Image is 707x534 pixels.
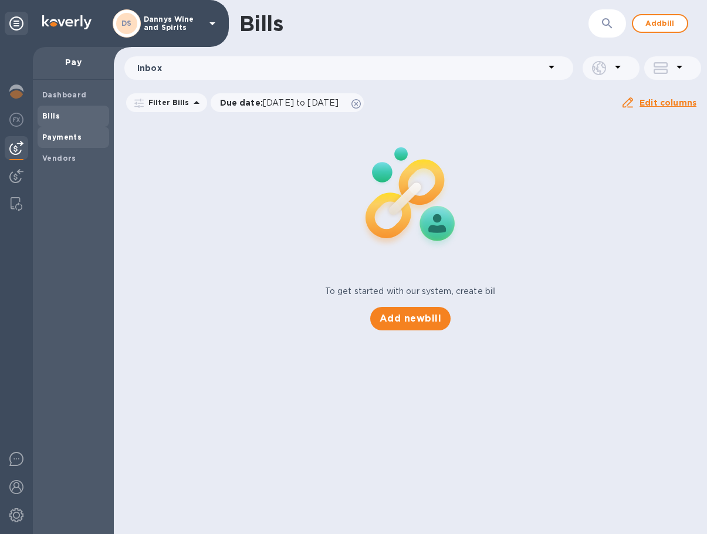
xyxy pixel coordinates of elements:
[42,133,82,141] b: Payments
[380,312,441,326] span: Add new bill
[220,97,345,109] p: Due date :
[325,285,496,298] p: To get started with our system, create bill
[42,111,60,120] b: Bills
[144,15,202,32] p: Dannys Wine and Spirits
[42,56,104,68] p: Pay
[642,16,678,31] span: Add bill
[263,98,339,107] span: [DATE] to [DATE]
[239,11,283,36] h1: Bills
[42,154,76,163] b: Vendors
[5,12,28,35] div: Unpin categories
[9,113,23,127] img: Foreign exchange
[632,14,688,33] button: Addbill
[640,98,696,107] u: Edit columns
[370,307,451,330] button: Add newbill
[42,15,92,29] img: Logo
[42,90,87,99] b: Dashboard
[121,19,132,28] b: DS
[137,62,544,74] p: Inbox
[144,97,190,107] p: Filter Bills
[211,93,364,112] div: Due date:[DATE] to [DATE]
